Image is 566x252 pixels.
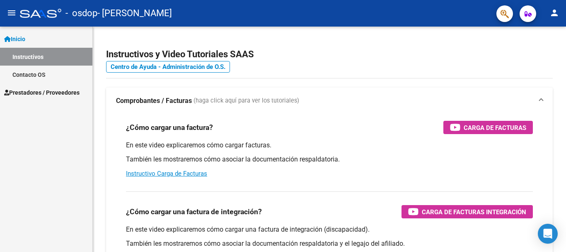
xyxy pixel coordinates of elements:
button: Carga de Facturas Integración [402,205,533,218]
mat-icon: person [549,8,559,18]
mat-icon: menu [7,8,17,18]
span: (haga click aquí para ver los tutoriales) [194,96,299,105]
button: Carga de Facturas [443,121,533,134]
mat-expansion-panel-header: Comprobantes / Facturas (haga click aquí para ver los tutoriales) [106,88,553,114]
h3: ¿Cómo cargar una factura de integración? [126,206,262,218]
h2: Instructivos y Video Tutoriales SAAS [106,46,553,62]
a: Centro de Ayuda - Administración de O.S. [106,61,230,73]
span: Carga de Facturas Integración [422,207,526,217]
p: En este video explicaremos cómo cargar una factura de integración (discapacidad). [126,225,533,234]
span: - osdop [65,4,97,22]
strong: Comprobantes / Facturas [116,96,192,105]
span: Carga de Facturas [464,122,526,133]
h3: ¿Cómo cargar una factura? [126,122,213,133]
span: Inicio [4,34,25,44]
span: - [PERSON_NAME] [97,4,172,22]
div: Open Intercom Messenger [538,224,558,244]
p: En este video explicaremos cómo cargar facturas. [126,141,533,150]
span: Prestadores / Proveedores [4,88,80,97]
p: También les mostraremos cómo asociar la documentación respaldatoria. [126,155,533,164]
p: También les mostraremos cómo asociar la documentación respaldatoria y el legajo del afiliado. [126,239,533,248]
a: Instructivo Carga de Facturas [126,170,207,177]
